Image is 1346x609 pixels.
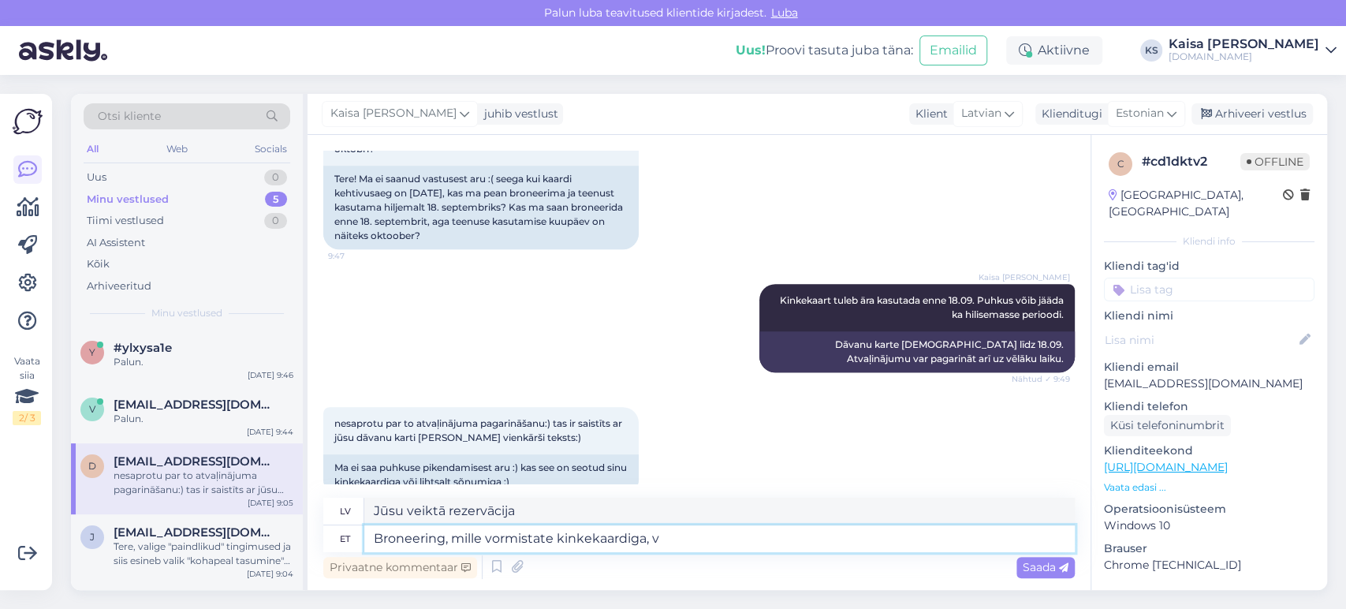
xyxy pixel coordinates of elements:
[961,105,1001,122] span: Latvian
[87,170,106,185] div: Uus
[1104,443,1314,459] p: Klienditeekond
[1140,39,1162,62] div: KS
[1104,540,1314,557] p: Brauser
[114,525,278,540] span: Janelimikkel03@gmail.com
[114,355,293,369] div: Palun.
[1104,415,1231,436] div: Küsi telefoninumbrit
[90,531,95,543] span: J
[1169,50,1319,63] div: [DOMAIN_NAME]
[334,417,625,443] span: nesaprotu par to atvaļinājuma pagarināšanu:) tas ir saistīts ar jūsu dāvanu karti [PERSON_NAME] v...
[89,403,95,415] span: v
[13,106,43,136] img: Askly Logo
[252,139,290,159] div: Socials
[323,557,477,578] div: Privaatne kommentaar
[478,106,558,122] div: juhib vestlust
[766,6,803,20] span: Luba
[87,256,110,272] div: Kõik
[1104,375,1314,392] p: [EMAIL_ADDRESS][DOMAIN_NAME]
[264,213,287,229] div: 0
[1191,103,1313,125] div: Arhiveeri vestlus
[1117,158,1124,170] span: c
[114,469,293,497] div: nesaprotu par to atvaļinājuma pagarināšanu:) tas ir saistīts ar jūsu dāvanu karti [PERSON_NAME] v...
[1023,560,1068,574] span: Saada
[1169,38,1319,50] div: Kaisa [PERSON_NAME]
[1104,278,1314,301] input: Lisa tag
[1169,38,1337,63] a: Kaisa [PERSON_NAME][DOMAIN_NAME]
[114,341,172,355] span: #ylxysa1e
[1104,308,1314,324] p: Kliendi nimi
[1006,36,1102,65] div: Aktiivne
[1104,258,1314,275] p: Kliendi tag'id
[114,398,278,412] span: veiko.lijur@icloud.com
[1240,153,1310,170] span: Offline
[1104,517,1314,534] p: Windows 10
[114,540,293,568] div: Tere, valige "paindlikud" tingimused ja siis esineb valik "kohapeal tasumine" makseviisil.
[323,454,639,495] div: Ma ei saa puhkuse pikendamisest aru :) kas see on seotud sinu kinkekaardiga või lihtsalt sõnumiga :)
[163,139,191,159] div: Web
[364,525,1075,552] textarea: Broneering, mille vormistate kinkekaardiga,
[264,170,287,185] div: 0
[1011,373,1070,385] span: Nähtud ✓ 9:49
[89,346,95,358] span: y
[1104,359,1314,375] p: Kliendi email
[13,411,41,425] div: 2 / 3
[1109,187,1283,220] div: [GEOGRAPHIC_DATA], [GEOGRAPHIC_DATA]
[919,35,987,65] button: Emailid
[84,139,102,159] div: All
[87,278,151,294] div: Arhiveeritud
[1104,398,1314,415] p: Kliendi telefon
[87,235,145,251] div: AI Assistent
[1116,105,1164,122] span: Estonian
[1104,501,1314,517] p: Operatsioonisüsteem
[340,525,350,552] div: et
[1104,480,1314,495] p: Vaata edasi ...
[1104,557,1314,574] p: Chrome [TECHNICAL_ID]
[98,108,161,125] span: Otsi kliente
[1104,589,1314,603] div: [PERSON_NAME]
[87,192,169,207] div: Minu vestlused
[909,106,948,122] div: Klient
[979,271,1070,283] span: Kaisa [PERSON_NAME]
[247,568,293,580] div: [DATE] 9:04
[759,331,1075,372] div: Dāvanu karte [DEMOGRAPHIC_DATA] līdz 18.09. Atvaļinājumu var pagarināt arī uz vēlāku laiku.
[151,306,222,320] span: Minu vestlused
[780,294,1066,320] span: Kinkekaart tuleb ära kasutada enne 18.09. Puhkus võib jääda ka hilisemasse perioodi.
[88,460,96,472] span: d
[330,105,457,122] span: Kaisa [PERSON_NAME]
[736,41,913,60] div: Proovi tasuta juba täna:
[1104,234,1314,248] div: Kliendi info
[328,250,387,262] span: 9:47
[13,354,41,425] div: Vaata siia
[247,426,293,438] div: [DATE] 9:44
[340,498,351,525] div: lv
[1035,106,1102,122] div: Klienditugi
[323,166,639,249] div: Tere! Ma ei saanud vastusest aru :( seega kui kaardi kehtivusaeg on [DATE], kas ma pean broneerim...
[114,412,293,426] div: Palun.
[364,498,1075,525] textarea: Jūsu veiktā rezervācija
[1105,331,1296,349] input: Lisa nimi
[1104,460,1228,474] a: [URL][DOMAIN_NAME]
[248,497,293,509] div: [DATE] 9:05
[1142,152,1240,171] div: # cd1dktv2
[265,192,287,207] div: 5
[87,213,164,229] div: Tiimi vestlused
[114,454,278,469] span: diina.liice@gmail.com
[736,43,766,58] b: Uus!
[248,369,293,381] div: [DATE] 9:46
